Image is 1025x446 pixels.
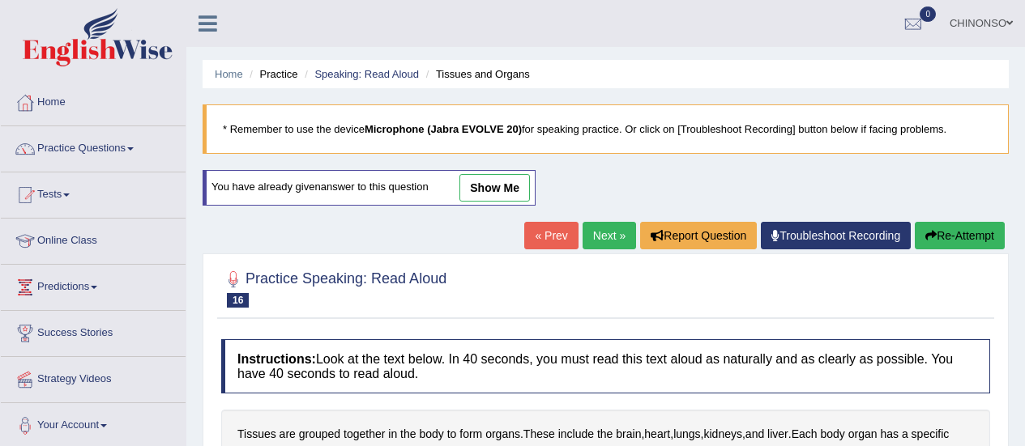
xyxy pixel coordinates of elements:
[915,222,1005,249] button: Re-Attempt
[1,403,186,444] a: Your Account
[523,426,555,443] span: Click to see word definition
[880,426,899,443] span: Click to see word definition
[1,126,186,167] a: Practice Questions
[902,426,908,443] span: Click to see word definition
[1,80,186,121] a: Home
[673,426,700,443] span: Click to see word definition
[920,6,936,22] span: 0
[203,170,536,206] div: You have already given answer to this question
[1,357,186,397] a: Strategy Videos
[583,222,636,249] a: Next »
[237,426,276,443] span: Click to see word definition
[447,426,457,443] span: Click to see word definition
[280,426,296,443] span: Click to see word definition
[1,219,186,259] a: Online Class
[314,68,419,80] a: Speaking: Read Aloud
[912,426,950,443] span: Click to see word definition
[299,426,340,443] span: Click to see word definition
[1,172,186,213] a: Tests
[485,426,520,443] span: Click to see word definition
[820,426,844,443] span: Click to see word definition
[203,104,1009,154] blockquote: * Remember to use the device for speaking practice. Or click on [Troubleshoot Recording] button b...
[365,123,522,135] b: Microphone (Jabra EVOLVE 20)
[1,265,186,305] a: Predictions
[616,426,641,443] span: Click to see word definition
[792,426,818,443] span: Click to see word definition
[848,426,878,443] span: Click to see word definition
[459,174,530,202] a: show me
[215,68,243,80] a: Home
[524,222,578,249] a: « Prev
[237,352,316,366] b: Instructions:
[246,66,297,82] li: Practice
[459,426,482,443] span: Click to see word definition
[1,311,186,351] a: Success Stories
[422,66,530,82] li: Tissues and Organs
[227,293,249,308] span: 16
[640,222,757,249] button: Report Question
[558,426,594,443] span: Click to see word definition
[761,222,911,249] a: Troubleshoot Recording
[344,426,385,443] span: Click to see word definition
[400,426,416,443] span: Click to see word definition
[221,339,990,393] h4: Look at the text below. In 40 seconds, you must read this text aloud as naturally and as clearly ...
[388,426,397,443] span: Click to see word definition
[597,426,613,443] span: Click to see word definition
[767,426,788,443] span: Click to see word definition
[644,426,670,443] span: Click to see word definition
[745,426,764,443] span: Click to see word definition
[704,426,742,443] span: Click to see word definition
[221,267,446,308] h2: Practice Speaking: Read Aloud
[419,426,443,443] span: Click to see word definition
